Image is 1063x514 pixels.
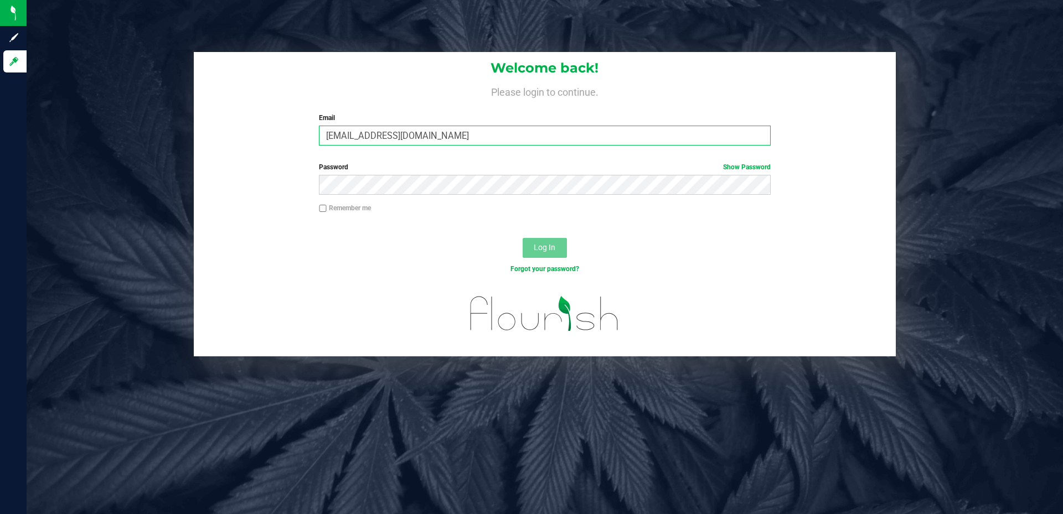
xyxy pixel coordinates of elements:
[319,203,371,213] label: Remember me
[510,265,579,273] a: Forgot your password?
[8,32,19,43] inline-svg: Sign up
[319,205,327,212] input: Remember me
[194,84,896,97] h4: Please login to continue.
[8,56,19,67] inline-svg: Log in
[194,61,896,75] h1: Welcome back!
[723,163,771,171] a: Show Password
[457,285,632,342] img: flourish_logo.svg
[534,243,555,252] span: Log In
[319,113,770,123] label: Email
[319,163,348,171] span: Password
[523,238,567,258] button: Log In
